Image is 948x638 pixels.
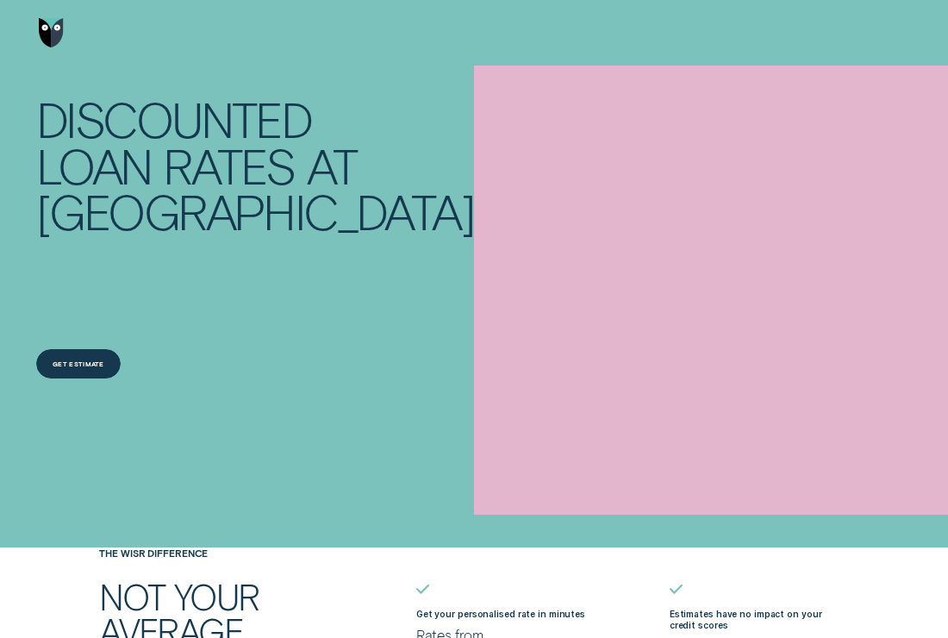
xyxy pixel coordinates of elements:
h4: THE WISR DIFFERENCE [99,547,341,559]
label: Estimates have no impact on your credit scores [670,609,822,630]
a: Get estimate [36,349,121,378]
label: Get your personalised rate in minutes [416,609,585,619]
img: Wisr [39,18,64,47]
div: Discounted loan rates at [GEOGRAPHIC_DATA] [36,96,431,234]
h4: Discounted loan rates at Wisr [36,96,431,234]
